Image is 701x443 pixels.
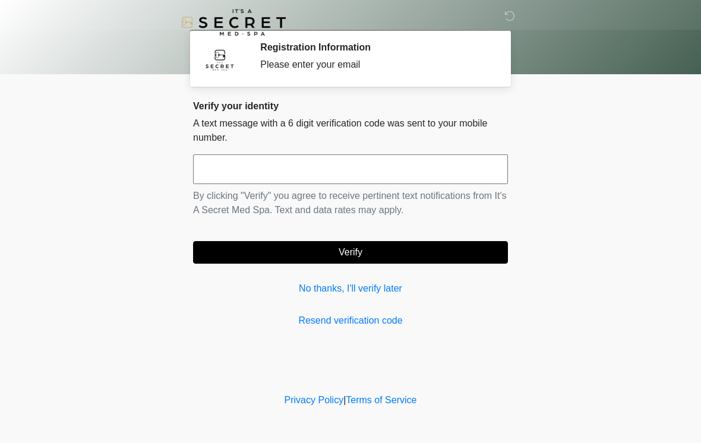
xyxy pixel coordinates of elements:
button: Verify [193,241,508,264]
h2: Registration Information [260,42,490,53]
a: Terms of Service [346,395,416,405]
p: A text message with a 6 digit verification code was sent to your mobile number. [193,116,508,145]
a: Privacy Policy [285,395,344,405]
h2: Verify your identity [193,100,508,112]
img: It's A Secret Med Spa Logo [181,9,286,36]
a: | [343,395,346,405]
a: No thanks, I'll verify later [193,281,508,296]
div: Please enter your email [260,58,490,72]
p: By clicking "Verify" you agree to receive pertinent text notifications from It's A Secret Med Spa... [193,189,508,217]
a: Resend verification code [193,314,508,328]
img: Agent Avatar [202,42,238,77]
